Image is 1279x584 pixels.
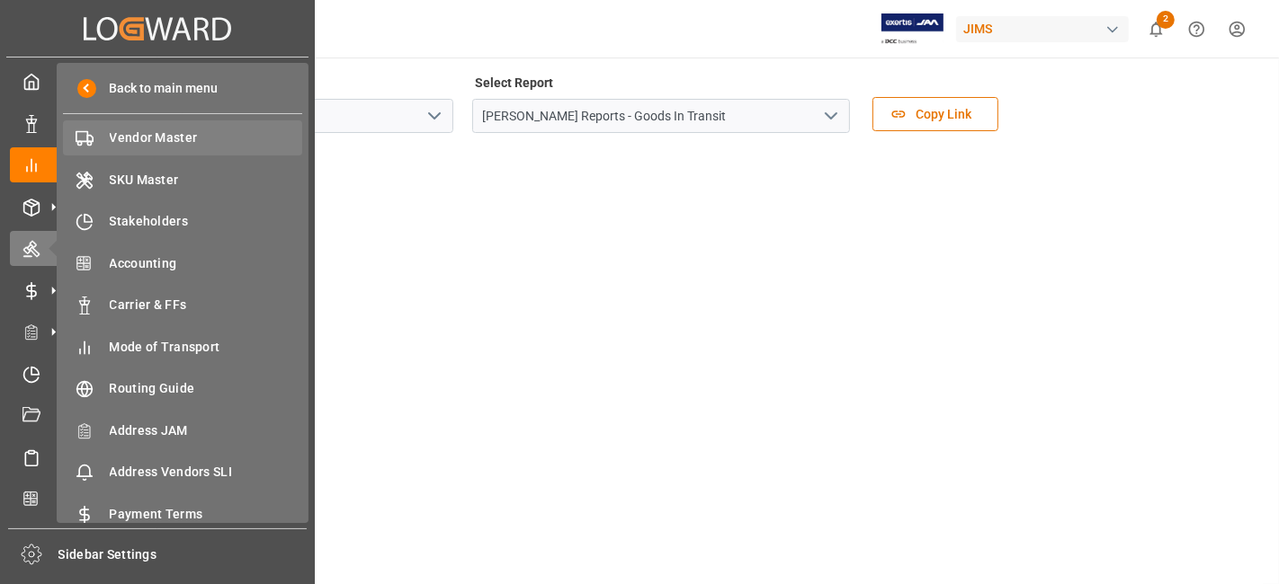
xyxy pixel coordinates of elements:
[10,147,305,182] a: My Reports
[110,338,303,357] span: Mode of Transport
[96,79,218,98] span: Back to main menu
[472,99,850,133] input: Type to search/select
[63,329,302,364] a: Mode of Transport
[956,12,1136,46] button: JIMS
[63,120,302,155] a: Vendor Master
[63,204,302,239] a: Stakeholders
[10,64,305,99] a: My Cockpit
[110,296,303,314] span: Carrier & FFs
[110,254,303,273] span: Accounting
[10,439,305,474] a: Sailing Schedules
[110,128,303,147] span: Vendor Master
[1157,11,1175,29] span: 2
[907,105,980,124] span: Copy Link
[110,505,303,524] span: Payment Terms
[63,371,302,406] a: Routing Guide
[10,482,305,517] a: CO2 Calculator
[10,398,305,433] a: Document Management
[63,162,302,197] a: SKU Master
[110,421,303,440] span: Address JAM
[420,102,447,130] button: open menu
[1176,9,1217,49] button: Help Center
[872,97,998,131] button: Copy Link
[110,212,303,231] span: Stakeholders
[817,102,844,130] button: open menu
[10,105,305,140] a: Data Management
[881,13,944,45] img: Exertis%20JAM%20-%20Email%20Logo.jpg_1722504956.jpg
[10,356,305,391] a: Timeslot Management V2
[1136,9,1176,49] button: show 2 new notifications
[63,288,302,323] a: Carrier & FFs
[58,545,308,564] span: Sidebar Settings
[63,412,302,447] a: Address JAM
[956,16,1129,42] div: JIMS
[110,379,303,398] span: Routing Guide
[110,171,303,190] span: SKU Master
[110,463,303,482] span: Address Vendors SLI
[63,496,302,531] a: Payment Terms
[472,70,557,95] label: Select Report
[63,245,302,280] a: Accounting
[63,455,302,490] a: Address Vendors SLI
